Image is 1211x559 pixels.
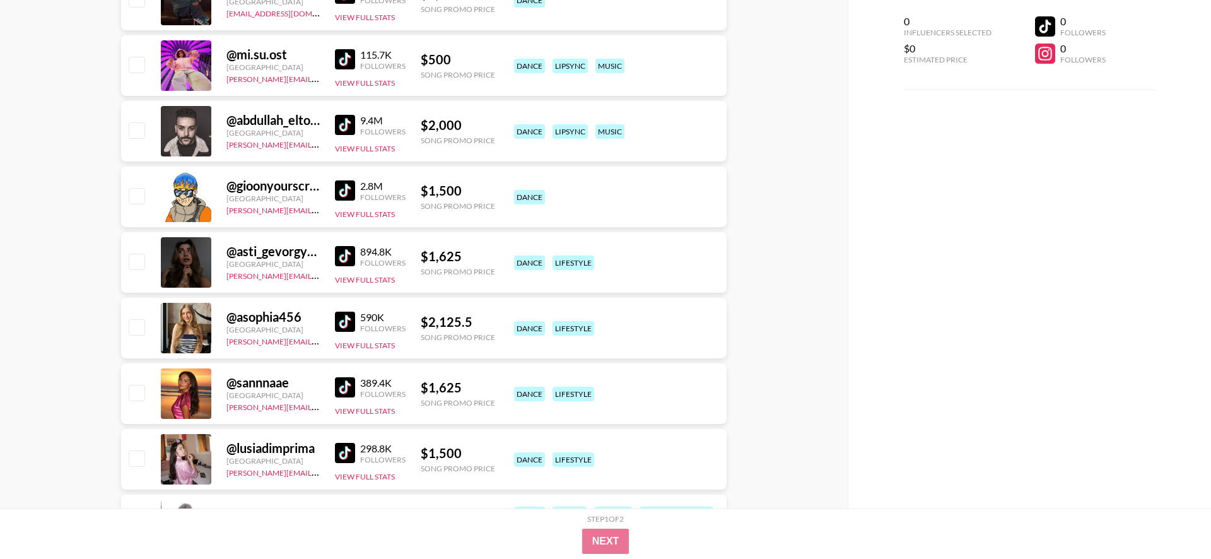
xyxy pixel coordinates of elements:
[553,452,594,467] div: lifestyle
[514,124,545,139] div: dance
[226,62,320,72] div: [GEOGRAPHIC_DATA]
[360,61,406,71] div: Followers
[553,256,594,270] div: lifestyle
[226,456,320,466] div: [GEOGRAPHIC_DATA]
[421,52,495,68] div: $ 500
[226,391,320,400] div: [GEOGRAPHIC_DATA]
[553,507,587,521] div: fitness
[226,138,473,150] a: [PERSON_NAME][EMAIL_ADDRESS][PERSON_NAME][DOMAIN_NAME]
[335,443,355,463] img: TikTok
[335,49,355,69] img: TikTok
[360,455,406,464] div: Followers
[226,203,473,215] a: [PERSON_NAME][EMAIL_ADDRESS][PERSON_NAME][DOMAIN_NAME]
[421,445,495,461] div: $ 1,500
[1060,55,1106,64] div: Followers
[360,389,406,399] div: Followers
[226,466,473,478] a: [PERSON_NAME][EMAIL_ADDRESS][PERSON_NAME][DOMAIN_NAME]
[1060,28,1106,37] div: Followers
[226,309,320,325] div: @ asophia456
[360,508,406,521] div: 110
[421,398,495,408] div: Song Promo Price
[335,377,355,397] img: TikTok
[421,136,495,145] div: Song Promo Price
[335,180,355,201] img: TikTok
[360,49,406,61] div: 115.7K
[514,387,545,401] div: dance
[904,42,992,55] div: $0
[226,269,473,281] a: [PERSON_NAME][EMAIL_ADDRESS][PERSON_NAME][DOMAIN_NAME]
[1060,15,1106,28] div: 0
[360,245,406,258] div: 894.8K
[595,59,624,73] div: music
[514,59,545,73] div: dance
[421,314,495,330] div: $ 2,125.5
[595,124,624,139] div: music
[640,507,713,521] div: makeup & beauty
[360,180,406,192] div: 2.8M
[335,144,395,153] button: View Full Stats
[335,13,395,22] button: View Full Stats
[421,249,495,264] div: $ 1,625
[904,55,992,64] div: Estimated Price
[421,4,495,14] div: Song Promo Price
[360,311,406,324] div: 590K
[360,442,406,455] div: 298.8K
[553,387,594,401] div: lifestyle
[553,124,588,139] div: lipsync
[421,183,495,199] div: $ 1,500
[514,321,545,336] div: dance
[335,472,395,481] button: View Full Stats
[421,117,495,133] div: $ 2,000
[421,380,495,396] div: $ 1,625
[553,321,594,336] div: lifestyle
[514,256,545,270] div: dance
[226,6,353,18] a: [EMAIL_ADDRESS][DOMAIN_NAME]
[514,190,545,204] div: dance
[594,507,632,521] div: fashion
[226,375,320,391] div: @ sannnaae
[226,128,320,138] div: [GEOGRAPHIC_DATA]
[226,178,320,194] div: @ gioonyourscreen
[360,192,406,202] div: Followers
[226,72,473,84] a: [PERSON_NAME][EMAIL_ADDRESS][PERSON_NAME][DOMAIN_NAME]
[1060,42,1106,55] div: 0
[514,507,545,521] div: dance
[360,324,406,333] div: Followers
[553,59,588,73] div: lipsync
[514,452,545,467] div: dance
[335,209,395,219] button: View Full Stats
[904,28,992,37] div: Influencers Selected
[226,194,320,203] div: [GEOGRAPHIC_DATA]
[226,506,320,522] div: @ latina_rusin
[360,258,406,268] div: Followers
[226,112,320,128] div: @ abdullah_eltourky
[360,377,406,389] div: 389.4K
[226,244,320,259] div: @ asti_gevorgyan
[335,312,355,332] img: TikTok
[421,267,495,276] div: Song Promo Price
[335,406,395,416] button: View Full Stats
[226,334,473,346] a: [PERSON_NAME][EMAIL_ADDRESS][PERSON_NAME][DOMAIN_NAME]
[421,70,495,79] div: Song Promo Price
[587,514,624,524] div: Step 1 of 2
[335,275,395,285] button: View Full Stats
[360,127,406,136] div: Followers
[1148,496,1196,544] iframe: Drift Widget Chat Controller
[904,15,992,28] div: 0
[421,464,495,473] div: Song Promo Price
[226,325,320,334] div: [GEOGRAPHIC_DATA]
[335,246,355,266] img: TikTok
[335,78,395,88] button: View Full Stats
[421,332,495,342] div: Song Promo Price
[226,259,320,269] div: [GEOGRAPHIC_DATA]
[421,201,495,211] div: Song Promo Price
[226,47,320,62] div: @ mi.su.ost
[226,400,473,412] a: [PERSON_NAME][EMAIL_ADDRESS][PERSON_NAME][DOMAIN_NAME]
[226,440,320,456] div: @ lusiadimprima
[335,341,395,350] button: View Full Stats
[582,529,629,554] button: Next
[335,115,355,135] img: TikTok
[360,114,406,127] div: 9.4M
